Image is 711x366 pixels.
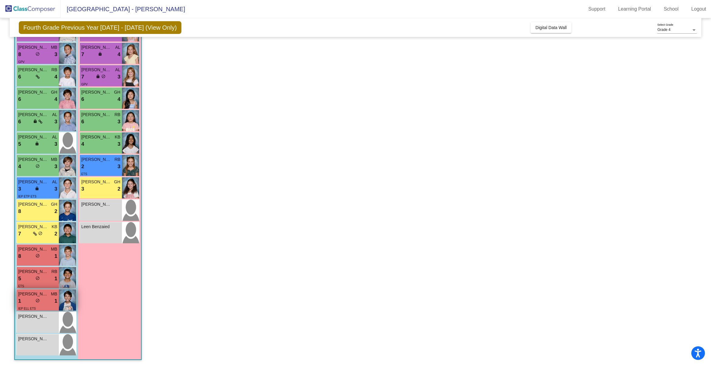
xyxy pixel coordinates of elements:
[81,224,112,230] span: Leen Benzaied
[35,141,39,146] span: lock
[117,118,120,126] span: 3
[18,297,21,305] span: 1
[81,95,84,103] span: 6
[81,201,112,208] span: [PERSON_NAME]
[35,164,40,168] span: do_not_disturb_alt
[52,111,57,118] span: AL
[35,298,40,303] span: do_not_disturb_alt
[18,252,21,260] span: 8
[18,95,21,103] span: 6
[81,44,112,51] span: [PERSON_NAME]
[686,4,711,14] a: Logout
[54,51,57,58] span: 3
[18,185,21,193] span: 3
[117,163,120,171] span: 3
[18,134,49,140] span: [PERSON_NAME]
[115,44,120,51] span: AL
[51,291,57,297] span: MB
[81,140,84,148] span: 4
[19,21,181,34] span: Fourth Grade Previous Year [DATE] - [DATE] (View Only)
[18,336,49,342] span: [PERSON_NAME]
[18,51,21,58] span: 8
[35,186,39,191] span: lock
[81,185,84,193] span: 3
[51,201,57,208] span: GH
[115,67,120,73] span: AL
[81,163,84,171] span: 2
[54,185,57,193] span: 3
[81,83,88,86] span: GPV
[81,156,112,163] span: [PERSON_NAME]
[51,89,57,95] span: GH
[81,179,112,185] span: [PERSON_NAME]
[18,179,49,185] span: [PERSON_NAME]
[54,252,57,260] span: 1
[35,276,40,280] span: do_not_disturb_alt
[114,111,120,118] span: RB
[35,52,40,56] span: do_not_disturb_alt
[535,25,567,30] span: Digital Data Wall
[18,195,36,198] span: IEP ETP ETS
[81,89,112,95] span: [PERSON_NAME]
[117,73,120,81] span: 3
[18,60,25,64] span: GPV
[81,67,112,73] span: [PERSON_NAME]
[38,231,42,235] span: do_not_disturb_alt
[18,118,21,126] span: 6
[613,4,656,14] a: Learning Portal
[115,134,120,140] span: KB
[101,74,106,78] span: do_not_disturb_alt
[54,118,57,126] span: 3
[52,224,57,230] span: KB
[54,208,57,215] span: 2
[18,111,49,118] span: [PERSON_NAME]
[117,95,120,103] span: 4
[81,134,112,140] span: [PERSON_NAME]
[18,140,21,148] span: 5
[18,44,49,51] span: [PERSON_NAME]
[98,52,102,56] span: lock
[61,4,185,14] span: [GEOGRAPHIC_DATA] - [PERSON_NAME]
[18,163,21,171] span: 4
[18,284,24,288] span: ETS
[18,67,49,73] span: [PERSON_NAME]
[18,89,49,95] span: [PERSON_NAME]
[18,224,49,230] span: [PERSON_NAME]
[18,291,49,297] span: [PERSON_NAME]
[18,275,21,283] span: 5
[52,179,57,185] span: AL
[81,111,112,118] span: [PERSON_NAME]
[54,230,57,238] span: 2
[114,179,120,185] span: GH
[54,275,57,283] span: 1
[51,246,57,252] span: MB
[114,89,120,95] span: GH
[584,4,610,14] a: Support
[117,51,120,58] span: 4
[18,73,21,81] span: 6
[54,95,57,103] span: 4
[18,307,36,310] span: IEP ELL ETS
[51,268,57,275] span: RB
[18,208,21,215] span: 8
[54,297,57,305] span: 1
[96,74,100,78] span: lock
[52,134,57,140] span: AL
[657,28,670,32] span: Grade 4
[54,140,57,148] span: 3
[51,67,57,73] span: RB
[54,73,57,81] span: 4
[18,156,49,163] span: [PERSON_NAME]
[81,73,84,81] span: 7
[18,230,21,238] span: 7
[18,268,49,275] span: [PERSON_NAME]
[18,313,49,320] span: [PERSON_NAME]
[33,119,37,123] span: lock
[51,156,57,163] span: MB
[35,254,40,258] span: do_not_disturb_alt
[51,44,57,51] span: MB
[114,156,120,163] span: RB
[18,246,49,252] span: [PERSON_NAME]
[54,163,57,171] span: 3
[117,140,120,148] span: 3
